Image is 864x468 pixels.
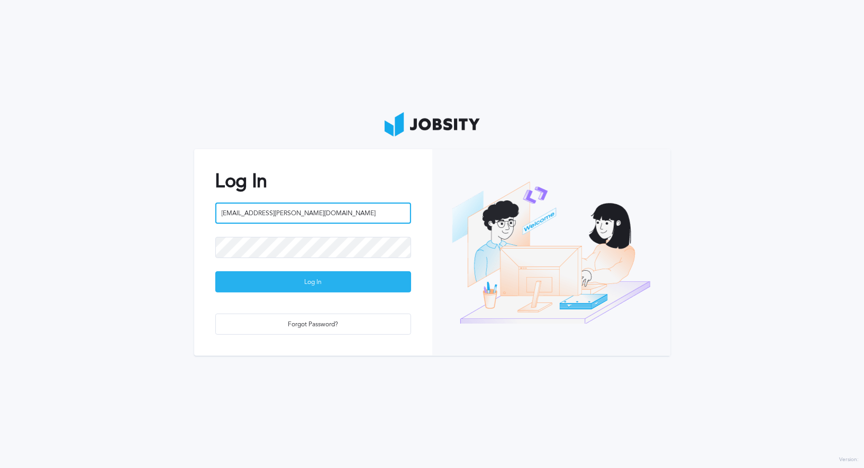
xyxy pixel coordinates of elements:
[216,314,411,335] div: Forgot Password?
[839,457,859,463] label: Version:
[216,272,411,293] div: Log In
[215,314,411,335] button: Forgot Password?
[215,271,411,292] button: Log In
[215,203,411,224] input: Email
[215,170,411,192] h2: Log In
